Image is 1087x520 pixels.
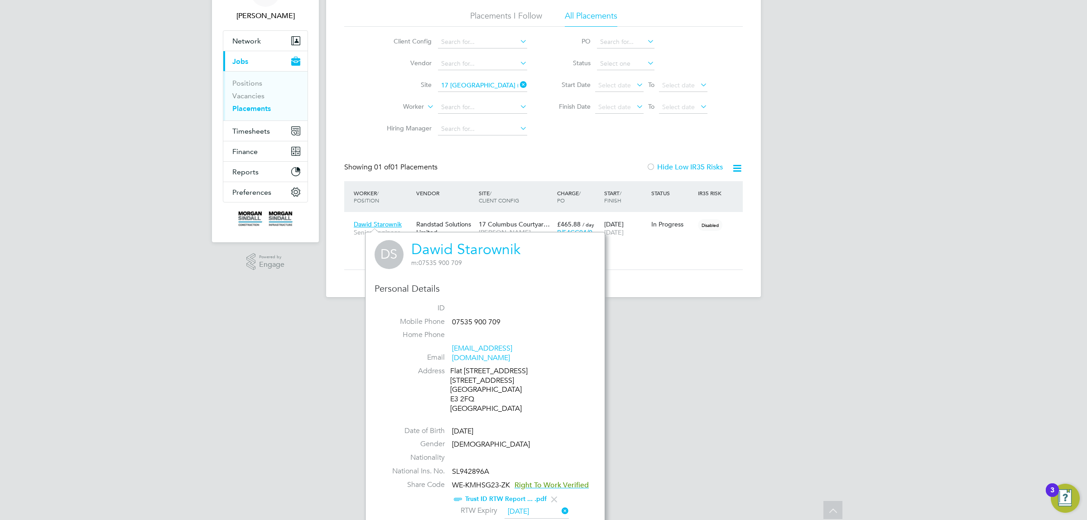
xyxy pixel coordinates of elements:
button: Timesheets [223,121,308,141]
div: 3 [1050,490,1054,502]
span: Right To Work Verified [515,481,589,490]
div: Charge [555,185,602,208]
input: Search for... [438,36,527,48]
span: Emma Wells [223,10,308,21]
span: DS [375,240,404,269]
input: Select one [505,505,569,519]
span: £465.88 [557,220,581,228]
span: WE-KMHSG23-ZK [452,481,510,490]
span: Select date [598,81,631,89]
span: 01 Placements [374,163,438,172]
button: Network [223,31,308,51]
div: In Progress [651,220,694,228]
div: Jobs [223,71,308,120]
div: Flat [STREET_ADDRESS] [STREET_ADDRESS] [GEOGRAPHIC_DATA] E3 2FQ [GEOGRAPHIC_DATA] [450,366,536,414]
span: Senior Engineer. [354,228,412,236]
img: morgansindall-logo-retina.png [238,212,293,226]
h3: Personal Details [375,283,596,294]
span: Engage [259,261,284,269]
span: To [645,79,657,91]
div: [DATE] [602,216,649,241]
button: Preferences [223,182,308,202]
input: Search for... [438,79,527,92]
a: Dawid Starownik [411,241,520,258]
span: Select date [662,103,695,111]
a: Trust ID RTW Report ... .pdf [465,495,547,503]
input: Select one [597,58,654,70]
span: / Finish [604,189,621,204]
span: Select date [662,81,695,89]
label: National Ins. No. [381,467,445,476]
button: Open Resource Center, 3 new notifications [1051,484,1080,513]
label: Client Config [380,37,432,45]
li: All Placements [565,10,617,27]
span: 07535 900 709 [452,318,500,327]
button: Finance [223,141,308,161]
span: [PERSON_NAME] Construction - [GEOGRAPHIC_DATA] Home Counties [479,228,553,261]
label: Gender [381,439,445,449]
label: Status [550,59,591,67]
span: 01 of [374,163,390,172]
span: / Client Config [479,189,519,204]
div: Start [602,185,649,208]
span: m: [411,259,418,267]
label: Hiring Manager [380,124,432,132]
div: Worker [351,185,414,208]
button: Reports [223,162,308,182]
div: Randstad Solutions Limited [414,216,476,241]
input: Search for... [597,36,654,48]
a: Vacancies [232,91,265,100]
label: Home Phone [381,330,445,340]
label: Address [381,366,445,376]
span: Timesheets [232,127,270,135]
label: Email [381,353,445,362]
div: Status [649,185,696,201]
a: Dawid StarownikSenior Engineer.Randstad Solutions Limited17 Columbus Courtyar…[PERSON_NAME] Const... [351,215,743,223]
label: Mobile Phone [381,317,445,327]
label: ID [381,303,445,313]
input: Search for... [438,58,527,70]
div: Site [476,185,555,208]
label: Nationality [381,453,445,462]
input: Search for... [438,123,527,135]
span: Powered by [259,253,284,261]
span: / PO [557,189,581,204]
span: Dawid Starownik [354,220,402,228]
li: Placements I Follow [470,10,542,27]
label: Hide Low IR35 Risks [646,163,723,172]
label: Date of Birth [381,426,445,436]
span: Finance [232,147,258,156]
span: / day [582,221,594,228]
label: Share Code [381,480,445,490]
span: Network [232,37,261,45]
label: Vendor [380,59,432,67]
span: [DATE] [604,228,624,236]
span: SL942896A [452,467,489,476]
div: IR35 Risk [696,185,727,201]
a: Go to home page [223,212,308,226]
span: 17 Columbus Courtyar… [479,220,550,228]
label: RTW Expiry [452,506,497,515]
span: Disabled [698,219,722,231]
button: Jobs [223,51,308,71]
div: Showing [344,163,439,172]
a: [EMAIL_ADDRESS][DOMAIN_NAME] [452,344,512,362]
span: [DEMOGRAPHIC_DATA] [452,440,530,449]
span: Reports [232,168,259,176]
label: Site [380,81,432,89]
span: Preferences [232,188,271,197]
a: Placements [232,104,271,113]
label: Start Date [550,81,591,89]
label: Worker [372,102,424,111]
div: Vendor [414,185,476,201]
a: Positions [232,79,262,87]
span: [DATE] [452,427,473,436]
span: / Position [354,189,379,204]
input: Search for... [438,101,527,114]
label: PO [550,37,591,45]
span: Select date [598,103,631,111]
span: To [645,101,657,112]
label: Finish Date [550,102,591,111]
span: 07535 900 709 [411,259,462,267]
span: P/54CC04/0… [557,228,599,236]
